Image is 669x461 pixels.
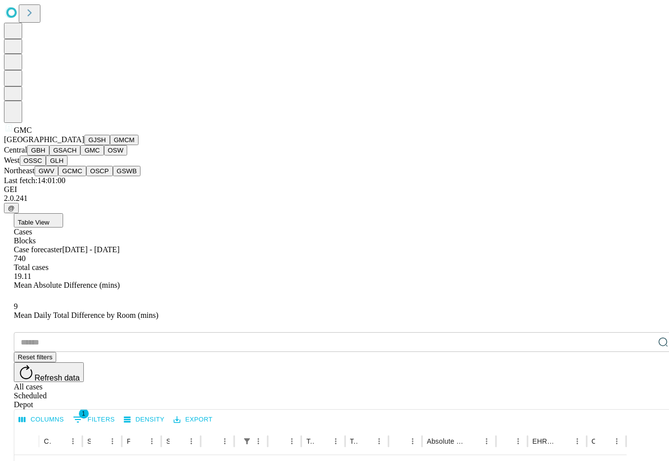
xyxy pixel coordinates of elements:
[184,434,198,448] button: Menu
[49,145,80,155] button: GSACH
[251,434,265,448] button: Menu
[106,434,119,448] button: Menu
[86,166,113,176] button: OSCP
[4,166,35,175] span: Northeast
[70,412,117,427] button: Show filters
[240,434,254,448] button: Show filters
[358,434,372,448] button: Sort
[35,166,58,176] button: GWV
[80,145,104,155] button: GMC
[92,434,106,448] button: Sort
[52,434,66,448] button: Sort
[58,166,86,176] button: GCMC
[14,362,84,382] button: Refresh data
[84,135,110,145] button: GJSH
[532,437,556,445] div: EHR Action
[306,437,314,445] div: Total Scheduled Duration
[557,434,570,448] button: Sort
[79,409,89,419] span: 1
[14,281,120,289] span: Mean Absolute Difference (mins)
[394,434,408,448] button: Sort
[570,434,584,448] button: Menu
[171,412,215,427] button: Export
[14,352,56,362] button: Reset filters
[113,166,141,176] button: GSWB
[4,176,66,185] span: Last fetch: 14:01:00
[274,434,287,448] button: Sort
[110,135,139,145] button: GMCM
[4,135,84,144] span: [GEOGRAPHIC_DATA]
[466,434,480,448] button: Sort
[480,434,493,448] button: Menu
[166,437,170,445] div: Surgery Name
[62,245,119,254] span: [DATE] - [DATE]
[406,434,420,448] button: Menu
[27,145,49,155] button: GBH
[14,272,31,280] span: 19.11
[218,434,232,448] button: Menu
[145,434,159,448] button: Menu
[14,254,26,263] span: 740
[87,437,91,445] div: Surgeon Name
[427,437,465,445] div: Absolute Difference
[44,437,51,445] div: Case Epic Id
[8,204,15,212] span: @
[240,434,254,448] div: 1 active filter
[596,434,610,448] button: Sort
[20,155,46,166] button: OSSC
[14,213,63,228] button: Table View
[4,156,20,164] span: West
[4,146,27,154] span: Central
[285,434,299,448] button: Menu
[18,353,52,361] span: Reset filters
[4,194,665,203] div: 2.0.241
[372,434,386,448] button: Menu
[14,126,32,134] span: GMC
[315,434,329,448] button: Sort
[18,219,49,226] span: Table View
[4,203,19,213] button: @
[207,434,220,448] button: Sort
[66,434,80,448] button: Menu
[511,434,525,448] button: Menu
[592,437,595,445] div: Comments
[610,434,624,448] button: Menu
[14,302,18,310] span: 9
[14,263,48,271] span: Total cases
[171,434,184,448] button: Sort
[16,412,67,427] button: Select columns
[46,155,67,166] button: GLH
[14,245,62,254] span: Case forecaster
[499,434,513,448] button: Sort
[4,185,665,194] div: GEI
[329,434,343,448] button: Menu
[104,145,128,155] button: OSW
[35,374,80,382] span: Refresh data
[121,412,167,427] button: Density
[131,434,145,448] button: Sort
[350,437,357,445] div: Total Predicted Duration
[14,311,158,319] span: Mean Daily Total Difference by Room (mins)
[127,437,130,445] div: Primary Service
